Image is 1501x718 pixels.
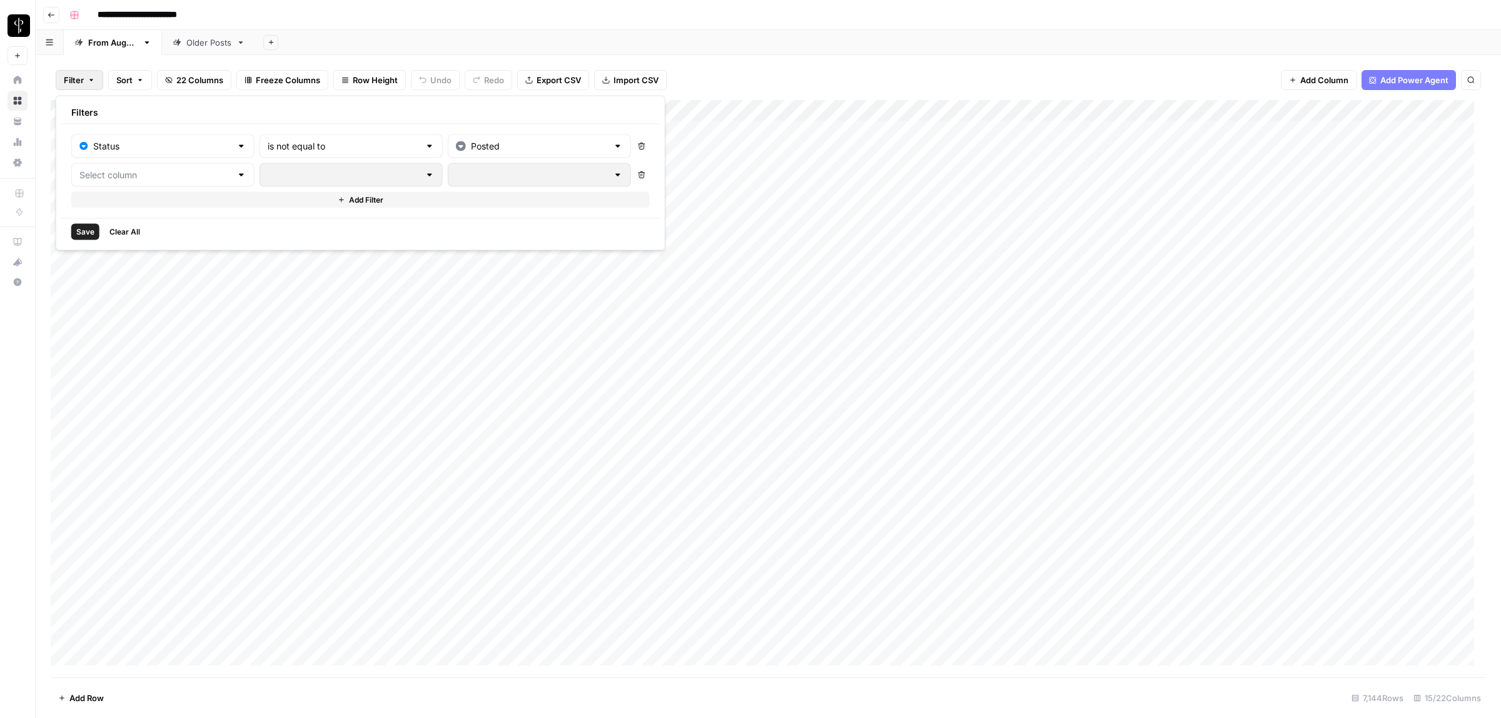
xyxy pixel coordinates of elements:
div: 7,144 Rows [1347,688,1408,708]
div: 15/22 Columns [1408,688,1486,708]
button: Undo [411,70,460,90]
a: From [DATE] [64,30,162,55]
span: Add Power Agent [1380,74,1448,86]
button: Add Power Agent [1362,70,1456,90]
input: Status [93,140,231,153]
span: Row Height [353,74,398,86]
span: Sort [116,74,133,86]
a: Your Data [8,111,28,131]
span: Freeze Columns [256,74,320,86]
button: Help + Support [8,272,28,292]
button: Row Height [333,70,406,90]
div: Filters [61,101,660,124]
button: Save [71,224,99,240]
button: Add Filter [71,192,650,208]
button: Freeze Columns [236,70,328,90]
div: Filter [56,96,665,251]
span: Export CSV [537,74,581,86]
img: LP Production Workloads Logo [8,14,30,37]
input: Posted [471,140,608,153]
button: Export CSV [517,70,589,90]
button: Filter [56,70,103,90]
button: Import CSV [594,70,667,90]
button: Clear All [104,224,145,240]
a: Home [8,70,28,90]
a: Settings [8,153,28,173]
button: Add Column [1281,70,1357,90]
div: What's new? [8,253,27,271]
button: Workspace: LP Production Workloads [8,10,28,41]
span: Save [76,226,94,238]
span: Redo [484,74,504,86]
span: Add Filter [349,195,383,206]
button: What's new? [8,252,28,272]
a: Browse [8,91,28,111]
div: From [DATE] [88,36,138,49]
span: Add Column [1300,74,1348,86]
span: Add Row [69,692,104,704]
input: Select column [79,169,231,181]
a: AirOps Academy [8,232,28,252]
input: is not equal to [268,140,420,153]
span: Clear All [109,226,140,238]
button: Redo [465,70,512,90]
div: Older Posts [186,36,231,49]
a: Usage [8,132,28,152]
button: Sort [108,70,152,90]
button: 22 Columns [157,70,231,90]
span: Filter [64,74,84,86]
span: Undo [430,74,452,86]
a: Older Posts [162,30,256,55]
span: 22 Columns [176,74,223,86]
span: Import CSV [614,74,659,86]
button: Add Row [51,688,111,708]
